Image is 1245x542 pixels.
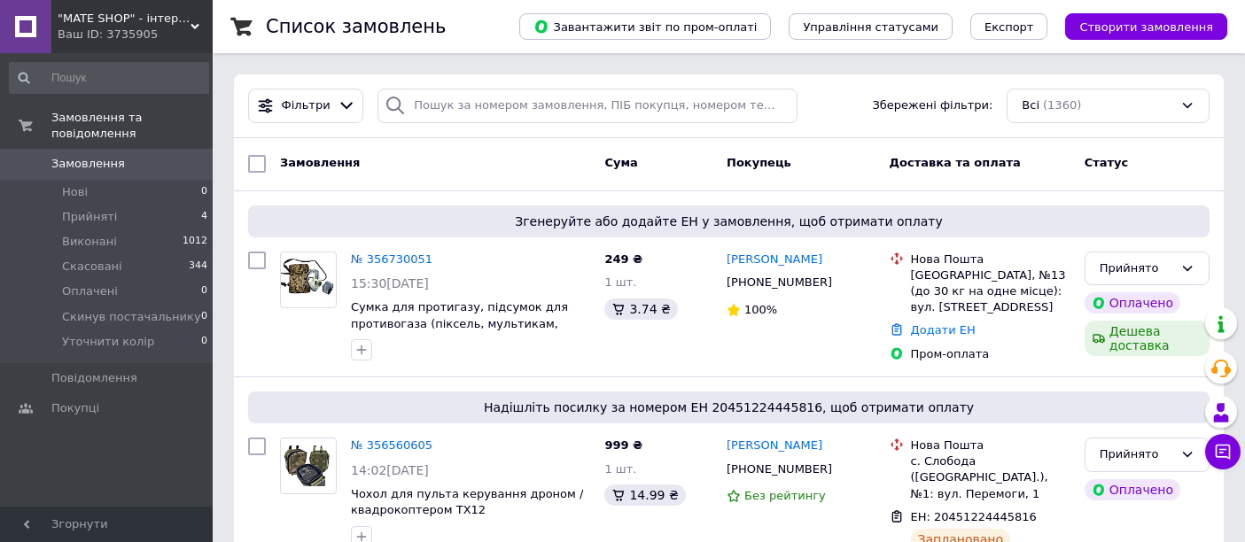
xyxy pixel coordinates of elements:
span: Виконані [62,234,117,250]
button: Створити замовлення [1065,13,1227,40]
span: Створити замовлення [1079,20,1213,34]
span: 100% [744,303,777,316]
span: 0 [201,309,207,325]
span: Покупці [51,400,99,416]
div: [GEOGRAPHIC_DATA], №13 (до 30 кг на одне місце): вул. [STREET_ADDRESS] [911,267,1070,316]
img: Фото товару [281,259,336,300]
span: Скинув постачальнику [62,309,201,325]
span: Надішліть посилку за номером ЕН 20451224445816, щоб отримати оплату [255,399,1202,416]
button: Управління статусами [789,13,953,40]
span: ЕН: 20451224445816 [911,510,1037,523]
span: 14:02[DATE] [351,463,429,477]
div: Прийнято [1100,259,1173,278]
img: Фото товару [281,445,336,487]
span: 1 шт. [604,462,636,476]
span: 0 [201,184,207,200]
span: Доставка та оплата [890,156,1021,169]
div: [PHONE_NUMBER] [723,458,836,481]
span: Повідомлення [51,370,137,386]
span: 249 ₴ [604,252,642,266]
input: Пошук [9,62,209,94]
span: 344 [189,259,207,275]
span: Завантажити звіт по пром-оплаті [533,19,757,35]
span: Фільтри [282,97,331,114]
div: Оплачено [1085,292,1180,314]
div: Оплачено [1085,479,1180,500]
span: "MATE SHOP" - інтернет-магазин для сильних духом! [58,11,191,27]
button: Чат з покупцем [1205,434,1241,469]
span: 0 [201,334,207,350]
a: Фото товару [280,437,337,494]
div: с. Слобода ([GEOGRAPHIC_DATA].), №1: вул. Перемоги, 1 [911,453,1070,502]
span: Cума [604,156,637,169]
a: [PERSON_NAME] [727,252,822,268]
span: (1360) [1043,98,1081,112]
span: 1012 [183,234,207,250]
span: Управління статусами [803,20,938,34]
div: 14.99 ₴ [604,484,685,506]
a: [PERSON_NAME] [727,437,822,454]
a: № 356730051 [351,252,432,266]
a: Фото товару [280,252,337,308]
a: Додати ЕН [911,323,976,337]
span: 15:30[DATE] [351,276,429,290]
span: Збережені фільтри: [872,97,992,114]
div: Ваш ID: 3735905 [58,27,213,43]
div: 3.74 ₴ [604,298,677,320]
a: Сумка для протигазу, підсумок для противогаза (піксель, мультикам, олива, хакі) [351,300,568,346]
span: Згенеруйте або додайте ЕН у замовлення, щоб отримати оплату [255,213,1202,230]
span: Всі [1022,97,1039,114]
span: Без рейтингу [744,489,826,502]
a: Чохол для пульта керування дроном / квадрокоптером TX12 [351,487,583,517]
span: 0 [201,283,207,299]
span: Замовлення [280,156,360,169]
span: Скасовані [62,259,122,275]
span: Покупець [727,156,791,169]
div: Нова Пошта [911,437,1070,453]
div: Нова Пошта [911,252,1070,267]
input: Пошук за номером замовлення, ПІБ покупця, номером телефону, Email, номером накладної [377,89,797,123]
div: Пром-оплата [911,346,1070,362]
div: Прийнято [1100,445,1173,464]
a: № 356560605 [351,438,432,452]
a: Створити замовлення [1047,19,1227,33]
button: Завантажити звіт по пром-оплаті [519,13,771,40]
span: Нові [62,184,88,200]
span: 1 шт. [604,275,636,289]
h1: Список замовлень [266,16,446,37]
div: [PHONE_NUMBER] [723,271,836,294]
span: Статус [1085,156,1129,169]
span: Замовлення та повідомлення [51,110,213,142]
span: Уточнити колір [62,334,154,350]
span: Оплачені [62,283,118,299]
div: Дешева доставка [1085,321,1210,356]
button: Експорт [970,13,1048,40]
span: Експорт [984,20,1034,34]
span: 999 ₴ [604,438,642,452]
span: Прийняті [62,209,117,225]
span: Замовлення [51,156,125,172]
span: 4 [201,209,207,225]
